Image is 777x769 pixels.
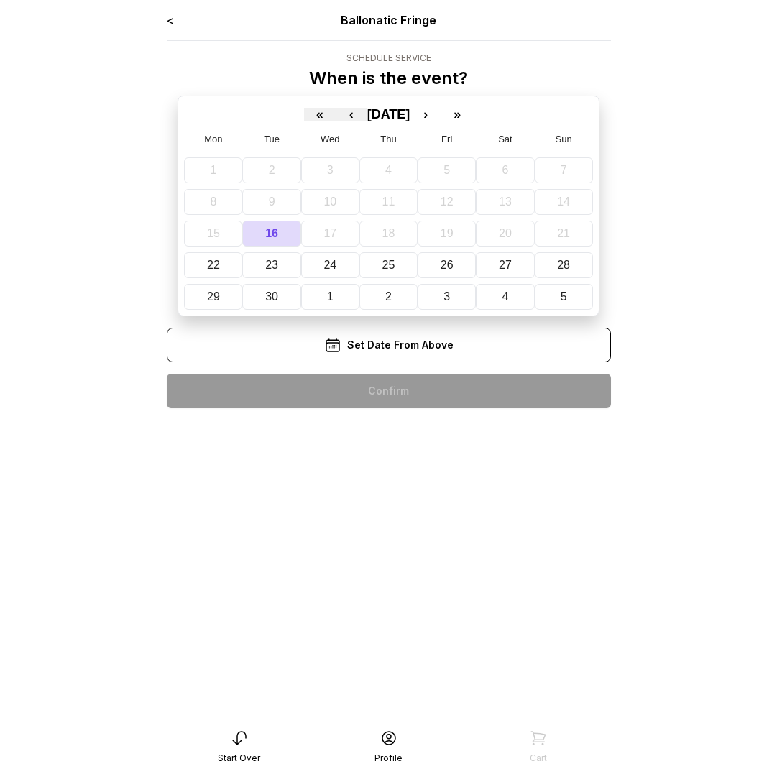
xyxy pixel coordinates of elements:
[204,134,222,144] abbr: Monday
[535,189,593,215] button: September 14, 2025
[374,752,403,764] div: Profile
[476,157,534,183] button: September 6, 2025
[309,52,468,64] div: Schedule Service
[441,195,454,208] abbr: September 12, 2025
[359,189,418,215] button: September 11, 2025
[499,227,512,239] abbr: September 20, 2025
[502,290,508,303] abbr: October 4, 2025
[336,108,367,121] button: ‹
[264,134,280,144] abbr: Tuesday
[382,227,395,239] abbr: September 18, 2025
[301,221,359,247] button: September 17, 2025
[359,284,418,310] button: October 2, 2025
[323,259,336,271] abbr: September 24, 2025
[184,284,242,310] button: September 29, 2025
[265,290,278,303] abbr: September 30, 2025
[210,195,216,208] abbr: September 8, 2025
[441,134,452,144] abbr: Friday
[557,259,570,271] abbr: September 28, 2025
[441,227,454,239] abbr: September 19, 2025
[476,221,534,247] button: September 20, 2025
[323,195,336,208] abbr: September 10, 2025
[265,227,278,239] abbr: September 16, 2025
[359,221,418,247] button: September 18, 2025
[499,195,512,208] abbr: September 13, 2025
[269,195,275,208] abbr: September 9, 2025
[207,259,220,271] abbr: September 22, 2025
[498,134,512,144] abbr: Saturday
[184,252,242,278] button: September 22, 2025
[207,290,220,303] abbr: September 29, 2025
[167,13,174,27] a: <
[301,189,359,215] button: September 10, 2025
[502,164,508,176] abbr: September 6, 2025
[557,195,570,208] abbr: September 14, 2025
[418,157,476,183] button: September 5, 2025
[530,752,547,764] div: Cart
[359,157,418,183] button: September 4, 2025
[443,290,450,303] abbr: October 3, 2025
[561,290,567,303] abbr: October 5, 2025
[556,134,572,144] abbr: Sunday
[304,108,336,121] button: «
[499,259,512,271] abbr: September 27, 2025
[242,284,300,310] button: September 30, 2025
[242,221,300,247] button: September 16, 2025
[476,252,534,278] button: September 27, 2025
[207,227,220,239] abbr: September 15, 2025
[242,252,300,278] button: September 23, 2025
[242,157,300,183] button: September 2, 2025
[323,227,336,239] abbr: September 17, 2025
[359,252,418,278] button: September 25, 2025
[367,108,410,121] button: [DATE]
[210,164,216,176] abbr: September 1, 2025
[327,164,334,176] abbr: September 3, 2025
[382,259,395,271] abbr: September 25, 2025
[184,157,242,183] button: September 1, 2025
[301,252,359,278] button: September 24, 2025
[535,157,593,183] button: September 7, 2025
[184,221,242,247] button: September 15, 2025
[269,164,275,176] abbr: September 2, 2025
[535,252,593,278] button: September 28, 2025
[535,221,593,247] button: September 21, 2025
[557,227,570,239] abbr: September 21, 2025
[255,11,522,29] div: Ballonatic Fringe
[535,284,593,310] button: October 5, 2025
[327,290,334,303] abbr: October 1, 2025
[441,108,473,121] button: »
[418,189,476,215] button: September 12, 2025
[184,189,242,215] button: September 8, 2025
[301,284,359,310] button: October 1, 2025
[167,328,611,362] div: Set Date From Above
[309,67,468,90] p: When is the event?
[265,259,278,271] abbr: September 23, 2025
[385,164,392,176] abbr: September 4, 2025
[242,189,300,215] button: September 9, 2025
[418,221,476,247] button: September 19, 2025
[441,259,454,271] abbr: September 26, 2025
[418,284,476,310] button: October 3, 2025
[321,134,340,144] abbr: Wednesday
[218,752,260,764] div: Start Over
[410,108,441,121] button: ›
[476,284,534,310] button: October 4, 2025
[443,164,450,176] abbr: September 5, 2025
[301,157,359,183] button: September 3, 2025
[382,195,395,208] abbr: September 11, 2025
[418,252,476,278] button: September 26, 2025
[367,107,410,121] span: [DATE]
[476,189,534,215] button: September 13, 2025
[380,134,396,144] abbr: Thursday
[385,290,392,303] abbr: October 2, 2025
[561,164,567,176] abbr: September 7, 2025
